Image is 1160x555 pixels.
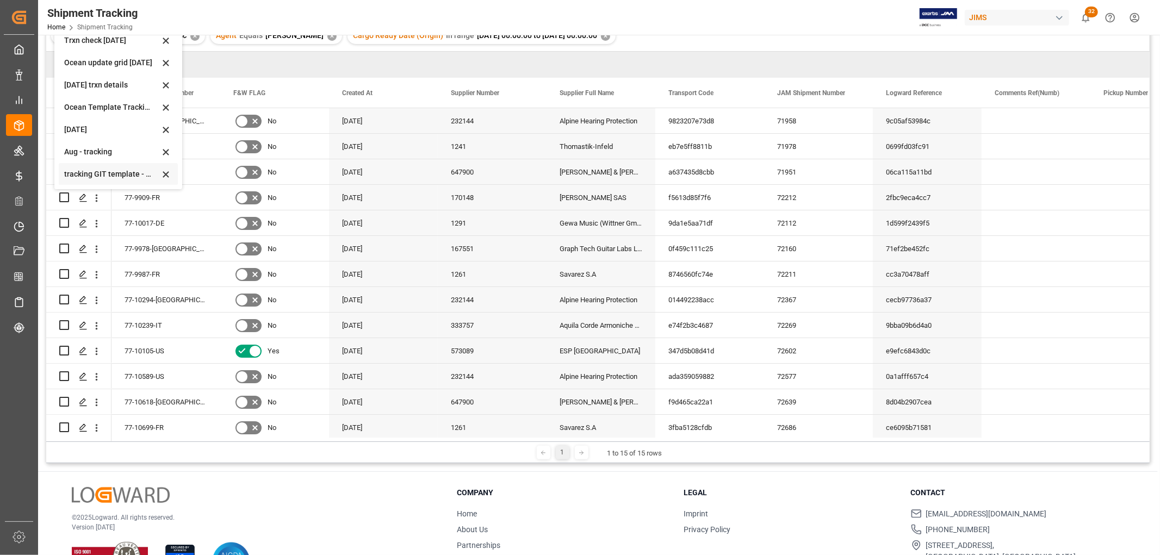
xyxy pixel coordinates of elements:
div: 347d5b08d41d [655,338,764,363]
div: 72269 [764,313,873,338]
div: [DATE] [329,108,438,133]
h3: Contact [911,487,1124,498]
div: [DATE] [329,338,438,363]
a: Imprint [684,509,708,518]
div: 72112 [764,210,873,235]
span: No [268,160,276,185]
div: Press SPACE to select this row. [46,364,111,389]
div: 1 to 15 of 15 rows [607,448,662,459]
div: 333757 [438,313,547,338]
span: 32 [1085,7,1098,17]
span: [EMAIL_ADDRESS][DOMAIN_NAME] [926,508,1047,520]
div: [PERSON_NAME] & [PERSON_NAME] [547,389,655,414]
div: Press SPACE to select this row. [46,159,111,185]
span: [PERSON_NAME] [265,31,324,40]
div: 72602 [764,338,873,363]
span: Cargo Ready Date (Origin) [353,31,443,40]
div: 77-10699-FR [111,415,220,440]
span: F&W FLAG [233,89,265,97]
div: Press SPACE to select this row. [46,287,111,313]
div: [DATE] [329,287,438,312]
div: Alpine Hearing Protection [547,364,655,389]
div: 0a1afff657c4 [873,364,982,389]
div: e9efc6843d0c [873,338,982,363]
div: Press SPACE to select this row. [46,415,111,440]
p: © 2025 Logward. All rights reserved. [72,513,430,522]
div: 9da1e5aa71df [655,210,764,235]
div: ✕ [601,32,610,41]
p: Version [DATE] [72,522,430,532]
div: 77-9909-FR [111,185,220,210]
div: 9c05af53984c [873,108,982,133]
div: Press SPACE to select this row. [46,108,111,134]
div: 72212 [764,185,873,210]
div: 77-10105-US [111,338,220,363]
span: Supplier Number [451,89,499,97]
div: 77-10239-IT [111,313,220,338]
div: 72639 [764,389,873,414]
div: Gewa Music (Wittner GmbH) [547,210,655,235]
div: a637435d8cbb [655,159,764,184]
div: Ocean Template Tracking Details- Container split [64,102,159,113]
img: Exertis%20JAM%20-%20Email%20Logo.jpg_1722504956.jpg [920,8,957,27]
span: No [268,415,276,440]
div: Press SPACE to select this row. [46,261,111,287]
div: ce6095b71581 [873,415,982,440]
div: e74f2b3c4687 [655,313,764,338]
div: 1261 [438,261,547,286]
span: Transport Code [668,89,714,97]
div: 573089 [438,338,547,363]
span: No [268,288,276,313]
div: 170148 [438,185,547,210]
div: 77-10589-US [111,364,220,389]
div: Press SPACE to select this row. [46,338,111,364]
div: 232144 [438,108,547,133]
span: No [268,262,276,287]
div: eb7e5ff8811b [655,134,764,159]
a: Privacy Policy [684,525,730,534]
div: Aug - tracking [64,146,159,158]
button: show 32 new notifications [1074,5,1098,30]
span: No [268,236,276,261]
div: Thomastik-Infeld [547,134,655,159]
div: 1d599f2439f5 [873,210,982,235]
div: 71978 [764,134,873,159]
span: JAM Shipment Number [777,89,845,97]
div: [PERSON_NAME] SAS [547,185,655,210]
a: Partnerships [457,541,500,550]
div: 014492238acc [655,287,764,312]
div: 0699fd03fc91 [873,134,982,159]
div: ESP [GEOGRAPHIC_DATA] [547,338,655,363]
div: 1 [556,446,569,459]
div: 77-10017-DE [111,210,220,235]
div: 72577 [764,364,873,389]
div: cc3a70478aff [873,261,982,286]
div: [PERSON_NAME] & [PERSON_NAME] [547,159,655,184]
div: Trxn check [DATE] [64,35,159,46]
div: Ocean update grid [DATE] [64,57,159,68]
span: [PHONE_NUMBER] [926,524,990,535]
div: Press SPACE to select this row. [46,313,111,338]
div: ✕ [327,32,337,41]
div: [DATE] [64,124,159,135]
div: 9bba09b6d4a0 [873,313,982,338]
div: 1291 [438,210,547,235]
div: 72211 [764,261,873,286]
span: No [268,185,276,210]
div: [DATE] [329,313,438,338]
div: 72367 [764,287,873,312]
div: Press SPACE to select this row. [46,236,111,261]
h3: Company [457,487,670,498]
div: 8d04b2907cea [873,389,982,414]
div: ada359059882 [655,364,764,389]
div: Press SPACE to select this row. [46,389,111,415]
div: 71951 [764,159,873,184]
span: Equals [239,31,263,40]
button: JIMS [965,7,1074,28]
div: 9823207e73d8 [655,108,764,133]
div: [DATE] [329,134,438,159]
span: No [268,134,276,159]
